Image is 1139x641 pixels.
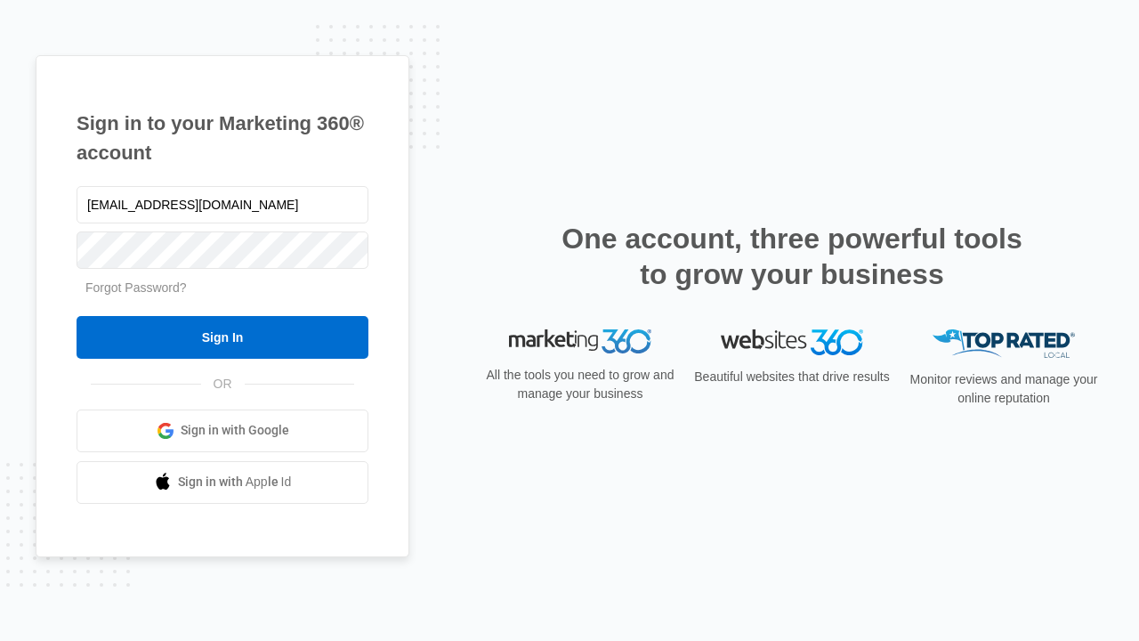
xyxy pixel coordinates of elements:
[556,221,1028,292] h2: One account, three powerful tools to grow your business
[933,329,1075,359] img: Top Rated Local
[77,109,368,167] h1: Sign in to your Marketing 360® account
[201,375,245,394] span: OR
[692,368,892,386] p: Beautiful websites that drive results
[85,280,187,295] a: Forgot Password?
[77,410,368,452] a: Sign in with Google
[77,461,368,504] a: Sign in with Apple Id
[77,186,368,223] input: Email
[481,366,680,403] p: All the tools you need to grow and manage your business
[181,421,289,440] span: Sign in with Google
[721,329,863,355] img: Websites 360
[509,329,651,354] img: Marketing 360
[178,473,292,491] span: Sign in with Apple Id
[904,370,1103,408] p: Monitor reviews and manage your online reputation
[77,316,368,359] input: Sign In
